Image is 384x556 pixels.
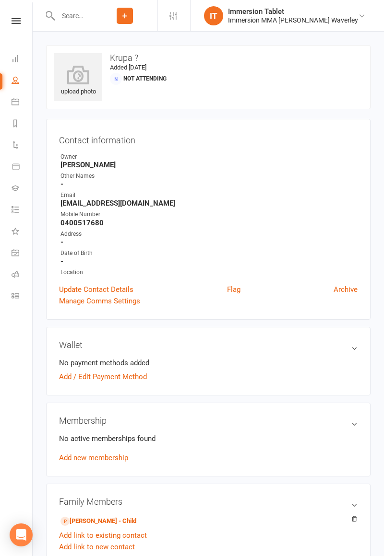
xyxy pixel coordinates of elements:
[60,257,358,266] strong: -
[55,9,92,23] input: Search...
[59,530,147,541] a: Add link to existing contact
[60,230,358,239] div: Address
[59,132,358,145] h3: Contact information
[60,249,358,258] div: Date of Birth
[110,64,146,71] time: Added [DATE]
[59,541,135,553] a: Add link to new contact
[12,114,33,135] a: Reports
[12,49,33,70] a: Dashboard
[10,523,33,546] div: Open Intercom Messenger
[59,453,128,462] a: Add new membership
[60,191,358,200] div: Email
[334,284,358,295] a: Archive
[60,172,358,181] div: Other Names
[60,238,358,246] strong: -
[60,152,358,162] div: Owner
[60,210,358,219] div: Mobile Number
[59,497,358,507] h3: Family Members
[60,219,358,227] strong: 0400517680
[123,75,167,82] span: Not Attending
[12,157,33,178] a: Product Sales
[12,70,33,92] a: People
[59,295,140,307] a: Manage Comms Settings
[59,433,358,444] p: No active memberships found
[60,180,358,188] strong: -
[59,340,358,350] h3: Wallet
[12,286,33,308] a: Class kiosk mode
[228,7,358,16] div: Immersion Tablet
[59,284,133,295] a: Update Contact Details
[59,416,358,426] h3: Membership
[60,199,358,208] strong: [EMAIL_ADDRESS][DOMAIN_NAME]
[59,371,147,382] a: Add / Edit Payment Method
[12,243,33,265] a: General attendance kiosk mode
[204,6,223,25] div: IT
[60,516,136,526] a: [PERSON_NAME] - Child
[12,265,33,286] a: Roll call kiosk mode
[54,65,102,97] div: upload photo
[12,221,33,243] a: What's New
[60,268,358,277] div: Location
[59,357,358,369] li: No payment methods added
[12,92,33,114] a: Calendar
[60,161,358,169] strong: [PERSON_NAME]
[54,53,362,63] h3: Krupa ?
[227,284,240,295] a: Flag
[228,16,358,24] div: Immersion MMA [PERSON_NAME] Waverley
